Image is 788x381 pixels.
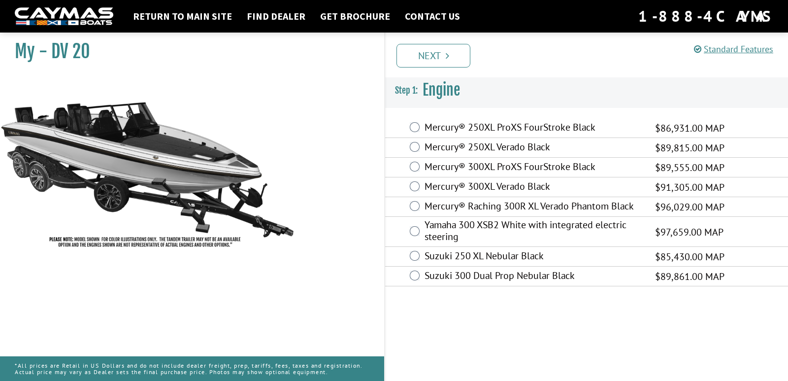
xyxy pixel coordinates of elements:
img: white-logo-c9c8dbefe5ff5ceceb0f0178aa75bf4bb51f6bca0971e226c86eb53dfe498488.png [15,7,113,26]
label: Mercury® 300XL ProXS FourStroke Black [425,161,643,175]
ul: Pagination [394,42,788,68]
label: Mercury® 250XL ProXS FourStroke Black [425,121,643,136]
a: Find Dealer [242,10,310,23]
span: $85,430.00 MAP [655,249,724,264]
span: $89,861.00 MAP [655,269,724,284]
a: Get Brochure [315,10,395,23]
h1: My - DV 20 [15,40,360,63]
label: Suzuki 300 Dual Prop Nebular Black [425,270,643,284]
span: $86,931.00 MAP [655,121,724,136]
label: Mercury® Raching 300R XL Verado Phantom Black [425,200,643,214]
a: Standard Features [694,43,773,55]
span: $96,029.00 MAP [655,200,724,214]
label: Mercury® 300XL Verado Black [425,180,643,195]
span: $89,555.00 MAP [655,160,724,175]
span: $91,305.00 MAP [655,180,724,195]
h3: Engine [385,72,788,108]
div: 1-888-4CAYMAS [638,5,773,27]
label: Suzuki 250 XL Nebular Black [425,250,643,264]
a: Next [396,44,470,68]
a: Return to main site [128,10,237,23]
label: Yamaha 300 XSB2 White with integrated electric steering [425,219,643,245]
span: $97,659.00 MAP [655,225,723,240]
span: $89,815.00 MAP [655,140,724,155]
p: *All prices are Retail in US Dollars and do not include dealer freight, prep, tariffs, fees, taxe... [15,357,369,380]
label: Mercury® 250XL Verado Black [425,141,643,155]
a: Contact Us [400,10,465,23]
